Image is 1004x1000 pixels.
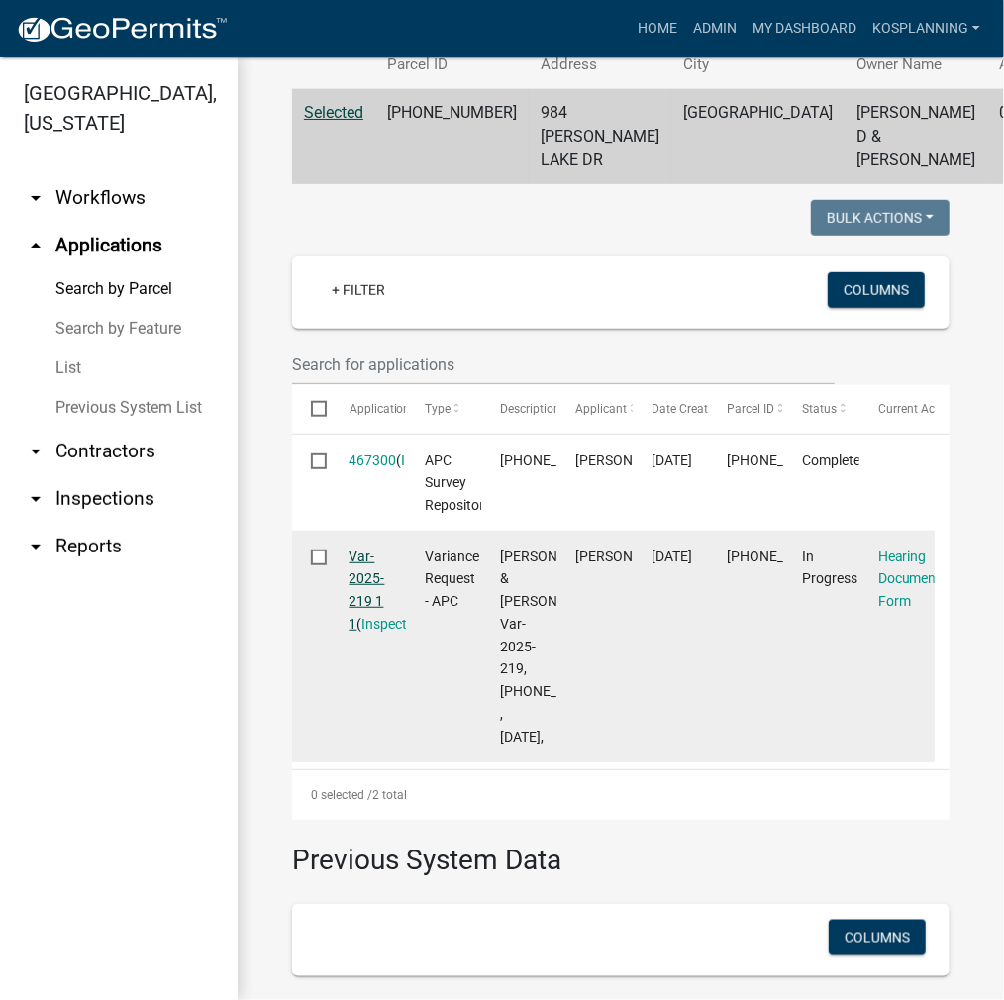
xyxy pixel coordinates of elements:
span: Completed [803,452,869,468]
a: + Filter [316,272,401,308]
datatable-header-cell: Type [406,385,481,433]
datatable-header-cell: Current Activity [859,385,935,433]
button: Bulk Actions [811,200,950,236]
td: [PHONE_NUMBER] [375,89,529,185]
th: Owner Name [845,42,987,88]
div: ( ) [350,546,387,636]
i: arrow_drop_down [24,487,48,511]
datatable-header-cell: Description [481,385,556,433]
span: APC Survey Repository [425,452,491,514]
datatable-header-cell: Parcel ID [708,385,783,433]
a: 467300 [350,452,397,468]
h3: Previous System Data [292,820,950,881]
div: ( ) [350,450,387,472]
th: Address [529,42,671,88]
span: Richard & Julie Barrett, Var-2025-219, 029-099-015, , 09/08/2025, [500,549,620,745]
i: arrow_drop_down [24,186,48,210]
span: Amy Troyer [576,549,682,564]
span: Matt Sandy [576,452,682,468]
a: Selected [304,103,363,122]
span: Date Created [652,402,721,416]
a: My Dashboard [745,10,864,48]
span: In Progress [803,549,858,587]
span: Applicant [576,402,628,416]
a: Var-2025-219 1 1 [350,549,385,632]
i: arrow_drop_down [24,440,48,463]
input: Search for applications [292,345,835,385]
i: arrow_drop_down [24,535,48,558]
span: Type [425,402,451,416]
a: Admin [685,10,745,48]
a: kosplanning [864,10,988,48]
a: Home [630,10,685,48]
td: [PERSON_NAME] D & [PERSON_NAME] [845,89,987,185]
a: Hearing Documents Form [878,549,949,610]
span: Variance Request - APC [425,549,479,610]
datatable-header-cell: Status [783,385,858,433]
span: 029-099-015 [727,452,844,468]
td: [GEOGRAPHIC_DATA] [671,89,845,185]
i: arrow_drop_up [24,234,48,257]
span: Current Activity [878,402,960,416]
span: Status [803,402,838,416]
th: Parcel ID [375,42,529,88]
a: Inspections [402,452,473,468]
th: City [671,42,845,88]
span: 029-099-015 [727,549,844,564]
span: 0 selected / [311,788,372,802]
datatable-header-cell: Date Created [633,385,708,433]
span: 07/23/2025 [652,549,692,564]
datatable-header-cell: Application Number [330,385,405,433]
span: Description [500,402,560,416]
button: Columns [828,272,925,308]
span: Parcel ID [727,402,774,416]
button: Columns [829,920,926,955]
span: 029-099-015 [500,452,617,468]
span: 08/21/2025 [652,452,692,468]
div: 2 total [292,770,950,820]
datatable-header-cell: Applicant [556,385,632,433]
td: 984 [PERSON_NAME] LAKE DR [529,89,671,185]
datatable-header-cell: Select [292,385,330,433]
span: Application Number [350,402,457,416]
a: Inspections [362,616,434,632]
